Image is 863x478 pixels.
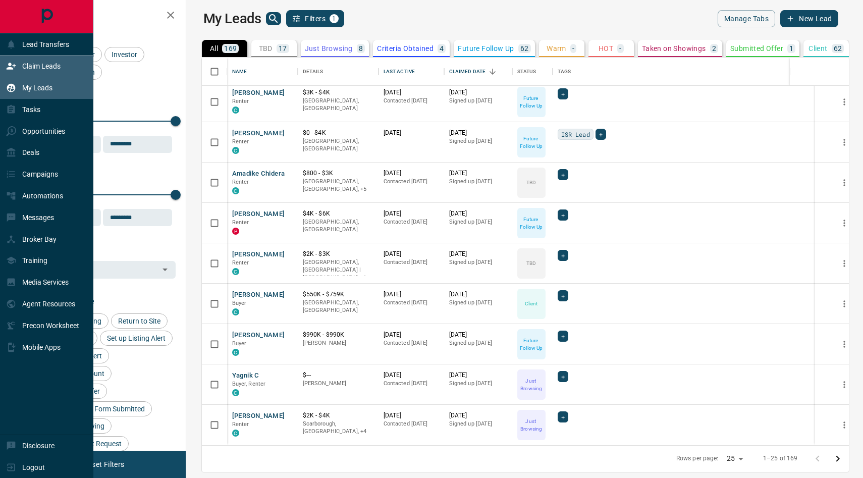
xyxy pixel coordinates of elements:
[619,45,621,52] p: -
[384,58,415,86] div: Last Active
[561,210,565,220] span: +
[486,65,500,79] button: Sort
[384,290,439,299] p: [DATE]
[303,258,373,282] p: Toronto
[837,377,852,392] button: more
[828,449,848,469] button: Go to next page
[232,209,285,219] button: [PERSON_NAME]
[203,11,261,27] h1: My Leads
[518,417,545,433] p: Just Browsing
[232,228,239,235] div: property.ca
[384,209,439,218] p: [DATE]
[558,290,568,301] div: +
[111,313,168,329] div: Return to Site
[158,262,172,277] button: Open
[303,58,323,86] div: Details
[561,412,565,422] span: +
[232,169,285,179] button: Amadike Chidera
[232,340,247,347] span: Buyer
[526,259,536,267] p: TBD
[384,169,439,178] p: [DATE]
[561,331,565,341] span: +
[642,45,706,52] p: Taken on Showings
[303,218,373,234] p: [GEOGRAPHIC_DATA], [GEOGRAPHIC_DATA]
[103,334,169,342] span: Set up Listing Alert
[763,454,797,463] p: 1–25 of 169
[723,451,747,466] div: 25
[303,169,373,178] p: $800 - $3K
[303,339,373,347] p: [PERSON_NAME]
[232,411,285,421] button: [PERSON_NAME]
[599,45,613,52] p: HOT
[279,45,287,52] p: 17
[303,299,373,314] p: [GEOGRAPHIC_DATA], [GEOGRAPHIC_DATA]
[384,411,439,420] p: [DATE]
[449,250,507,258] p: [DATE]
[232,179,249,185] span: Renter
[232,268,239,275] div: condos.ca
[449,218,507,226] p: Signed up [DATE]
[561,371,565,382] span: +
[232,98,249,104] span: Renter
[518,94,545,110] p: Future Follow Up
[232,371,259,381] button: Yagnik C
[458,45,514,52] p: Future Follow Up
[77,456,131,473] button: Reset Filters
[834,45,842,52] p: 62
[518,377,545,392] p: Just Browsing
[384,380,439,388] p: Contacted [DATE]
[596,129,606,140] div: +
[224,45,237,52] p: 169
[303,97,373,113] p: [GEOGRAPHIC_DATA], [GEOGRAPHIC_DATA]
[520,45,529,52] p: 62
[115,317,164,325] span: Return to Site
[440,45,444,52] p: 4
[561,129,590,139] span: ISR Lead
[303,137,373,153] p: [GEOGRAPHIC_DATA], [GEOGRAPHIC_DATA]
[449,258,507,267] p: Signed up [DATE]
[449,290,507,299] p: [DATE]
[232,58,247,86] div: Name
[449,331,507,339] p: [DATE]
[572,45,574,52] p: -
[837,256,852,271] button: more
[108,50,141,59] span: Investor
[837,94,852,110] button: more
[384,250,439,258] p: [DATE]
[518,337,545,352] p: Future Follow Up
[303,88,373,97] p: $3K - $4K
[232,147,239,154] div: condos.ca
[232,430,239,437] div: condos.ca
[32,10,176,22] h2: Filters
[789,45,793,52] p: 1
[232,138,249,145] span: Renter
[449,97,507,105] p: Signed up [DATE]
[303,129,373,137] p: $0 - $4K
[449,420,507,428] p: Signed up [DATE]
[712,45,716,52] p: 2
[512,58,553,86] div: Status
[232,290,285,300] button: [PERSON_NAME]
[558,88,568,99] div: +
[303,209,373,218] p: $4K - $6K
[444,58,512,86] div: Claimed Date
[837,175,852,190] button: more
[377,45,434,52] p: Criteria Obtained
[558,371,568,382] div: +
[449,88,507,97] p: [DATE]
[517,58,536,86] div: Status
[449,209,507,218] p: [DATE]
[558,209,568,221] div: +
[232,300,247,306] span: Buyer
[449,178,507,186] p: Signed up [DATE]
[558,169,568,180] div: +
[379,58,444,86] div: Last Active
[384,331,439,339] p: [DATE]
[232,349,239,356] div: condos.ca
[808,45,827,52] p: Client
[384,178,439,186] p: Contacted [DATE]
[780,10,838,27] button: New Lead
[837,216,852,231] button: more
[558,411,568,422] div: +
[837,337,852,352] button: more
